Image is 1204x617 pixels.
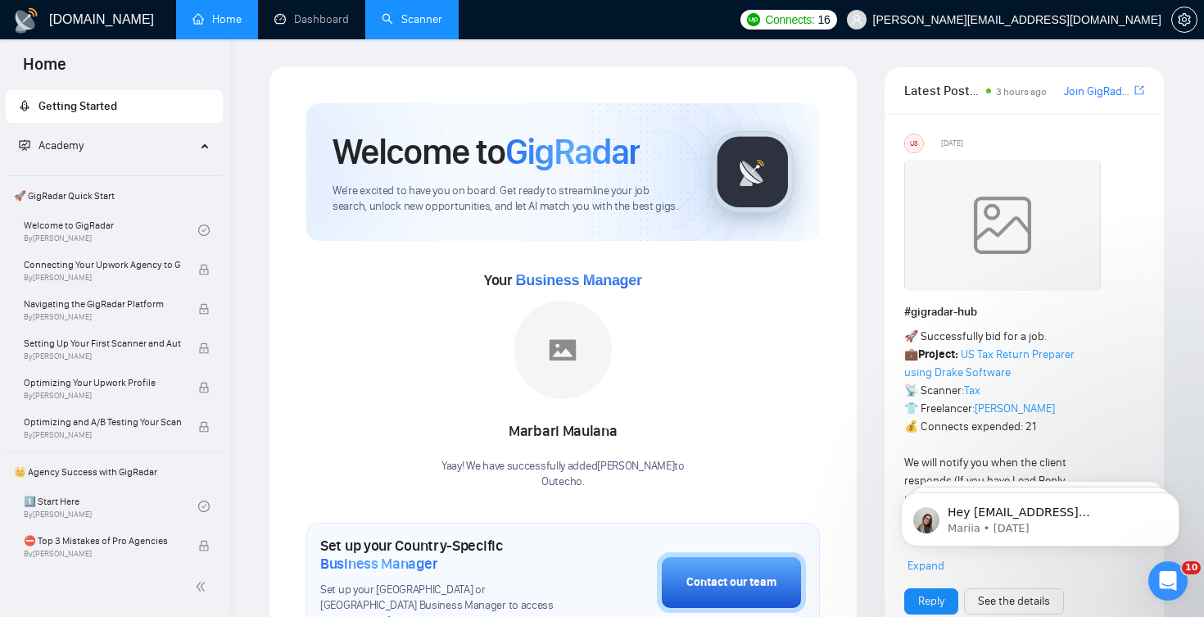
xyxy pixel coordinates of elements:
[320,555,437,573] span: Business Manager
[975,402,1055,415] a: [PERSON_NAME]
[918,347,958,361] strong: Project:
[964,588,1064,615] button: See the details
[7,456,221,488] span: 👑 Agency Success with GigRadar
[13,7,39,34] img: logo
[964,383,980,397] a: Tax
[876,458,1204,573] iframe: Intercom notifications message
[24,414,181,430] span: Optimizing and A/B Testing Your Scanner for Better Results
[905,134,923,152] div: US
[941,136,963,151] span: [DATE]
[320,537,575,573] h1: Set up your Country-Specific
[657,552,806,613] button: Contact our team
[24,212,198,248] a: Welcome to GigRadarBy[PERSON_NAME]
[996,86,1047,98] span: 3 hours ago
[10,52,79,87] span: Home
[198,501,210,512] span: check-circle
[19,100,30,111] span: rocket
[1171,7,1197,33] button: setting
[904,588,958,615] button: Reply
[1134,84,1144,97] span: export
[198,421,210,433] span: lock
[198,303,210,315] span: lock
[686,574,776,592] div: Contact our team
[192,12,242,26] a: homeHome
[712,131,794,213] img: gigradar-logo.png
[382,12,442,26] a: searchScanner
[24,374,181,391] span: Optimizing Your Upwork Profile
[198,343,210,354] span: lock
[747,13,760,26] img: upwork-logo.png
[19,138,84,152] span: Academy
[24,273,181,283] span: By [PERSON_NAME]
[515,272,641,288] span: Business Manager
[851,14,862,25] span: user
[765,11,814,29] span: Connects:
[24,391,181,401] span: By [PERSON_NAME]
[24,488,198,524] a: 1️⃣ Start HereBy[PERSON_NAME]
[904,160,1101,291] img: weqQh+iSagEgQAAAABJRU5ErkJggg==
[441,418,685,446] div: Marbari Maulana
[195,578,211,595] span: double-left
[514,301,612,399] img: placeholder.png
[904,303,1144,321] h1: # gigradar-hub
[505,129,640,174] span: GigRadar
[24,335,181,352] span: Setting Up Your First Scanner and Auto-Bidder
[198,225,210,236] span: check-circle
[818,11,831,29] span: 16
[38,99,117,113] span: Getting Started
[7,179,221,212] span: 🚀 GigRadar Quick Start
[1134,83,1144,98] a: export
[24,312,181,322] span: By [PERSON_NAME]
[274,12,349,26] a: dashboardDashboard
[904,347,1075,379] a: US Tax Return Preparer using Drake Software
[1064,83,1131,101] a: Join GigRadar Slack Community
[484,271,642,289] span: Your
[24,256,181,273] span: Connecting Your Upwork Agency to GigRadar
[38,138,84,152] span: Academy
[6,90,223,123] li: Getting Started
[24,533,181,549] span: ⛔ Top 3 Mistakes of Pro Agencies
[333,129,640,174] h1: Welcome to
[904,80,982,101] span: Latest Posts from the GigRadar Community
[24,352,181,361] span: By [PERSON_NAME]
[24,430,181,440] span: By [PERSON_NAME]
[333,184,686,215] span: We're excited to have you on board. Get ready to streamline your job search, unlock new opportuni...
[1148,561,1188,601] iframe: Intercom live chat
[918,592,944,610] a: Reply
[1172,13,1197,26] span: setting
[198,264,210,275] span: lock
[19,139,30,151] span: fund-projection-screen
[198,382,210,393] span: lock
[198,540,210,551] span: lock
[978,592,1050,610] a: See the details
[1182,561,1201,574] span: 10
[1171,13,1197,26] a: setting
[441,459,685,490] div: Yaay! We have successfully added [PERSON_NAME] to
[24,296,181,312] span: Navigating the GigRadar Platform
[24,549,181,559] span: By [PERSON_NAME]
[441,474,685,490] p: Outecho .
